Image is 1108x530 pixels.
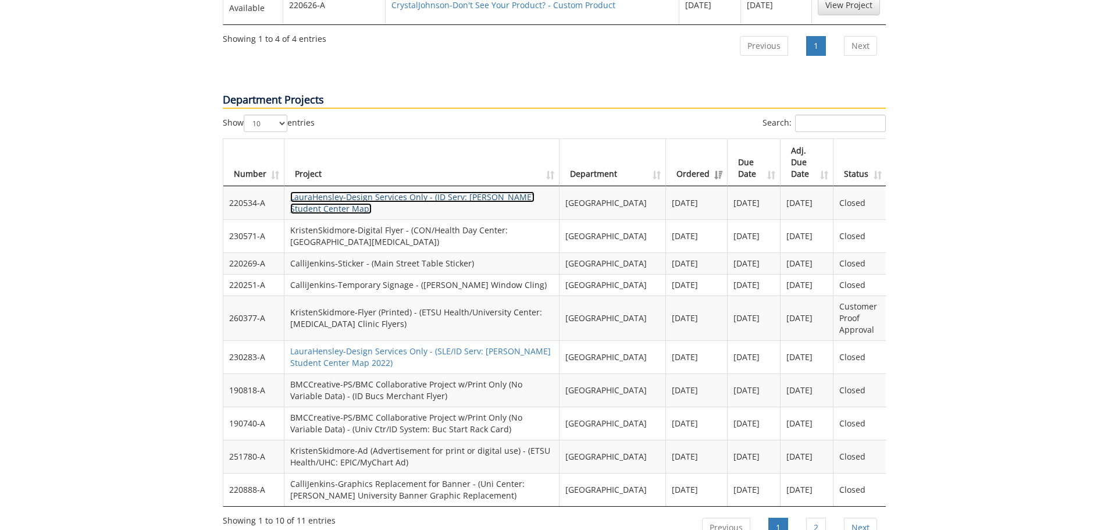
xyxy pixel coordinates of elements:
[781,296,833,340] td: [DATE]
[666,340,728,374] td: [DATE]
[728,186,781,219] td: [DATE]
[666,219,728,252] td: [DATE]
[781,374,833,407] td: [DATE]
[795,115,886,132] input: Search:
[833,407,886,440] td: Closed
[666,440,728,473] td: [DATE]
[728,374,781,407] td: [DATE]
[833,274,886,296] td: Closed
[560,252,666,274] td: [GEOGRAPHIC_DATA]
[244,115,287,132] select: Showentries
[284,440,560,473] td: KristenSkidmore-Ad (Advertisement for print or digital use) - (ETSU Health/UHC: EPIC/MyChart Ad)
[284,407,560,440] td: BMCCreative-PS/BMC Collaborative Project w/Print Only (No Variable Data) - (Univ Ctr/ID System: B...
[833,252,886,274] td: Closed
[284,473,560,506] td: CalliJenkins-Graphics Replacement for Banner - (Uni Center: [PERSON_NAME] University Banner Graph...
[223,274,284,296] td: 220251-A
[833,473,886,506] td: Closed
[223,407,284,440] td: 190740-A
[833,340,886,374] td: Closed
[290,346,551,368] a: LauraHensley-Design Services Only - (SLE/ID Serv: [PERSON_NAME] Student Center Map 2022)
[728,274,781,296] td: [DATE]
[223,29,326,45] div: Showing 1 to 4 of 4 entries
[781,340,833,374] td: [DATE]
[781,440,833,473] td: [DATE]
[728,473,781,506] td: [DATE]
[223,252,284,274] td: 220269-A
[223,219,284,252] td: 230571-A
[666,139,728,186] th: Ordered: activate to sort column ascending
[728,252,781,274] td: [DATE]
[781,407,833,440] td: [DATE]
[666,252,728,274] td: [DATE]
[833,440,886,473] td: Closed
[223,93,886,109] p: Department Projects
[728,219,781,252] td: [DATE]
[223,115,315,132] label: Show entries
[560,407,666,440] td: [GEOGRAPHIC_DATA]
[781,139,833,186] th: Adj. Due Date: activate to sort column ascending
[666,374,728,407] td: [DATE]
[223,139,284,186] th: Number: activate to sort column ascending
[728,139,781,186] th: Due Date: activate to sort column ascending
[560,219,666,252] td: [GEOGRAPHIC_DATA]
[781,186,833,219] td: [DATE]
[781,252,833,274] td: [DATE]
[833,296,886,340] td: Customer Proof Approval
[728,407,781,440] td: [DATE]
[560,139,666,186] th: Department: activate to sort column ascending
[833,139,886,186] th: Status: activate to sort column ascending
[728,296,781,340] td: [DATE]
[833,374,886,407] td: Closed
[560,340,666,374] td: [GEOGRAPHIC_DATA]
[763,115,886,132] label: Search:
[728,340,781,374] td: [DATE]
[781,219,833,252] td: [DATE]
[290,191,535,214] a: LauraHensley-Design Services Only - (ID Serv: [PERSON_NAME] Student Center Map)
[560,374,666,407] td: [GEOGRAPHIC_DATA]
[223,510,336,527] div: Showing 1 to 10 of 11 entries
[666,296,728,340] td: [DATE]
[223,440,284,473] td: 251780-A
[833,219,886,252] td: Closed
[666,274,728,296] td: [DATE]
[223,374,284,407] td: 190818-A
[666,186,728,219] td: [DATE]
[781,274,833,296] td: [DATE]
[833,186,886,219] td: Closed
[740,36,788,56] a: Previous
[728,440,781,473] td: [DATE]
[284,374,560,407] td: BMCCreative-PS/BMC Collaborative Project w/Print Only (No Variable Data) - (ID Bucs Merchant Flyer)
[666,407,728,440] td: [DATE]
[223,340,284,374] td: 230283-A
[560,440,666,473] td: [GEOGRAPHIC_DATA]
[560,186,666,219] td: [GEOGRAPHIC_DATA]
[223,296,284,340] td: 260377-A
[806,36,826,56] a: 1
[284,296,560,340] td: KristenSkidmore-Flyer (Printed) - (ETSU Health/University Center: [MEDICAL_DATA] Clinic Flyers)
[781,473,833,506] td: [DATE]
[560,274,666,296] td: [GEOGRAPHIC_DATA]
[284,139,560,186] th: Project: activate to sort column ascending
[560,296,666,340] td: [GEOGRAPHIC_DATA]
[284,252,560,274] td: CalliJenkins-Sticker - (Main Street Table Sticker)
[844,36,877,56] a: Next
[560,473,666,506] td: [GEOGRAPHIC_DATA]
[666,473,728,506] td: [DATE]
[284,219,560,252] td: KristenSkidmore-Digital Flyer - (CON/Health Day Center: [GEOGRAPHIC_DATA][MEDICAL_DATA])
[223,473,284,506] td: 220888-A
[223,186,284,219] td: 220534-A
[284,274,560,296] td: CalliJenkins-Temporary Signage - ([PERSON_NAME] Window Cling)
